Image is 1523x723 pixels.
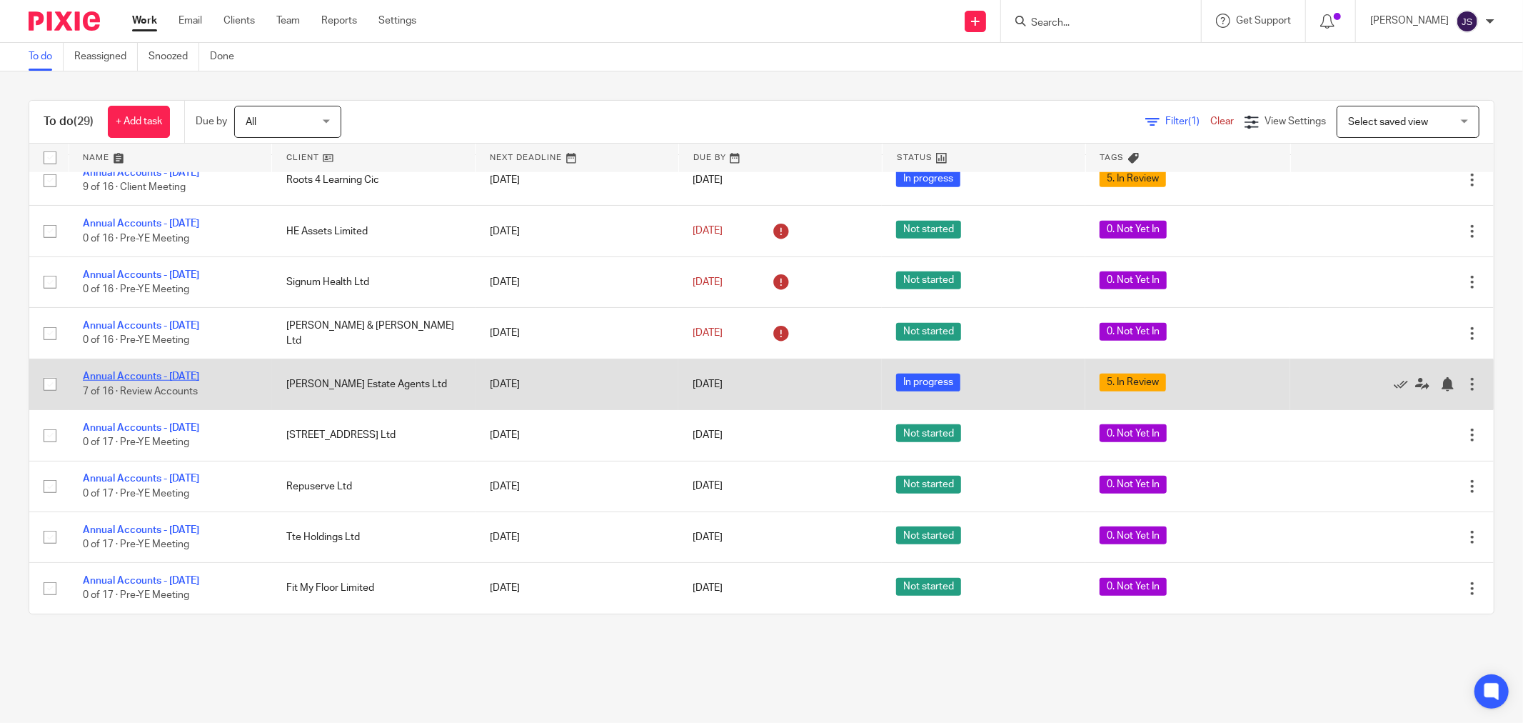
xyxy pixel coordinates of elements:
span: Select saved view [1348,117,1428,127]
p: [PERSON_NAME] [1370,14,1449,28]
img: Pixie [29,11,100,31]
td: HE Assets Limited [272,206,476,256]
span: [DATE] [693,430,723,440]
span: 0. Not Yet In [1100,527,1167,544]
span: 0 of 16 · Pre-YE Meeting [83,234,189,244]
span: Not started [896,323,961,341]
a: Annual Accounts - [DATE] [83,321,199,331]
td: [DATE] [476,256,679,307]
span: 5. In Review [1100,374,1166,392]
span: (1) [1188,116,1200,126]
span: In progress [896,169,960,187]
td: [DATE] [476,308,679,359]
span: 0 of 17 · Pre-YE Meeting [83,489,189,499]
span: 0 of 16 · Pre-YE Meeting [83,336,189,346]
span: 7 of 16 · Review Accounts [83,387,198,397]
a: Reassigned [74,43,138,71]
a: Clients [223,14,255,28]
span: 0. Not Yet In [1100,424,1167,442]
span: Not started [896,424,961,442]
a: + Add task [108,106,170,138]
a: Annual Accounts - [DATE] [83,576,199,586]
td: Fit My Floor Limited [272,563,476,614]
span: 5. In Review [1100,169,1166,187]
a: Annual Accounts - [DATE] [83,270,199,280]
a: Email [179,14,202,28]
td: [DATE] [476,206,679,256]
span: Not started [896,271,961,289]
td: [DATE] [476,563,679,614]
span: (29) [74,116,94,127]
span: 0. Not Yet In [1100,271,1167,289]
img: svg%3E [1456,10,1479,33]
td: [DATE] [476,155,679,206]
span: [DATE] [693,277,723,287]
span: All [246,117,256,127]
a: Annual Accounts - [DATE] [83,525,199,535]
span: 0. Not Yet In [1100,323,1167,341]
span: Tags [1100,154,1125,161]
td: [PERSON_NAME] & [PERSON_NAME] Ltd [272,308,476,359]
span: [DATE] [693,482,723,492]
a: To do [29,43,64,71]
span: [DATE] [693,226,723,236]
span: Not started [896,221,961,239]
span: [DATE] [693,328,723,338]
span: In progress [896,374,960,392]
input: Search [1030,17,1158,30]
span: 0 of 16 · Pre-YE Meeting [83,284,189,294]
span: 0 of 17 · Pre-YE Meeting [83,591,189,601]
span: 0 of 17 · Pre-YE Meeting [83,437,189,447]
td: Tte Holdings Ltd [272,512,476,562]
span: Not started [896,578,961,596]
span: [DATE] [693,584,723,594]
h1: To do [44,114,94,129]
a: Reports [321,14,357,28]
span: 0 of 17 · Pre-YE Meeting [83,539,189,549]
a: Annual Accounts - [DATE] [83,423,199,433]
td: [DATE] [476,410,679,461]
a: Settings [378,14,416,28]
a: Snoozed [149,43,199,71]
p: Due by [196,114,227,129]
td: [STREET_ADDRESS] Ltd [272,410,476,461]
span: 0. Not Yet In [1100,476,1167,494]
td: [DATE] [476,512,679,562]
td: [DATE] [476,359,679,409]
span: 0. Not Yet In [1100,578,1167,596]
td: Signum Health Ltd [272,256,476,307]
td: [PERSON_NAME] Estate Agents Ltd [272,359,476,409]
td: Roots 4 Learning Cic [272,155,476,206]
a: Annual Accounts - [DATE] [83,168,199,178]
span: 0. Not Yet In [1100,221,1167,239]
a: Annual Accounts - [DATE] [83,474,199,484]
a: Annual Accounts - [DATE] [83,372,199,382]
a: Clear [1210,116,1234,126]
span: Not started [896,527,961,544]
td: [DATE] [476,461,679,512]
span: Filter [1165,116,1210,126]
span: [DATE] [693,379,723,389]
span: Not started [896,476,961,494]
a: Team [276,14,300,28]
a: Work [132,14,157,28]
td: Repuserve Ltd [272,461,476,512]
a: Done [210,43,245,71]
span: View Settings [1265,116,1326,126]
span: Get Support [1236,16,1291,26]
span: 9 of 16 · Client Meeting [83,182,186,192]
a: Annual Accounts - [DATE] [83,219,199,229]
span: [DATE] [693,532,723,542]
a: Mark as done [1394,377,1415,392]
span: [DATE] [693,175,723,185]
